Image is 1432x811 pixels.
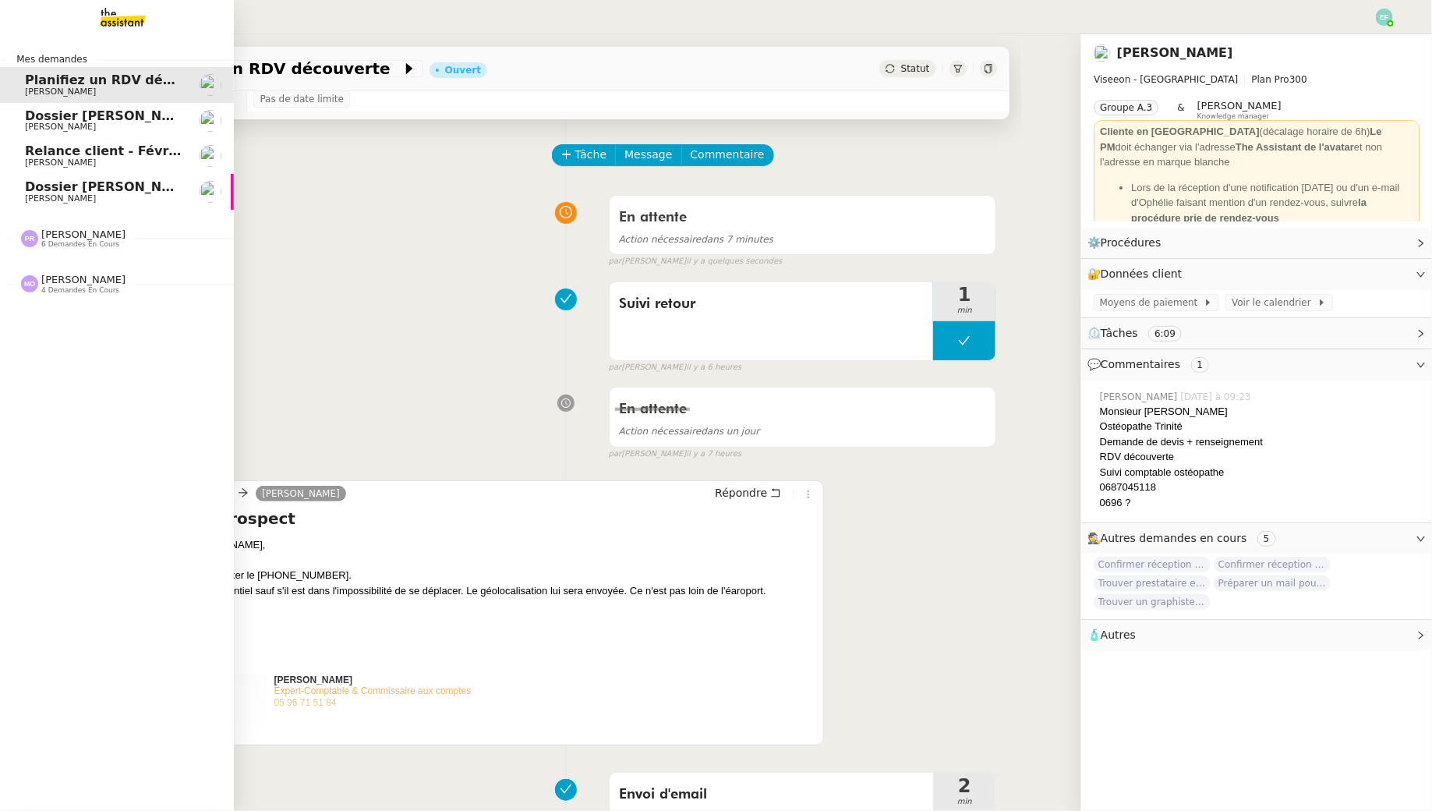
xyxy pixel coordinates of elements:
[25,193,96,204] span: [PERSON_NAME]
[142,583,818,599] div: De préférence présentiel sauf s'il est dans l'impossibilité de se déplacer. Le géolocalisation lu...
[256,487,346,501] a: [PERSON_NAME]
[1131,197,1367,224] strong: la procédure prie de rendez-vous
[1094,557,1211,572] span: Confirmer réception demande de résiliation
[609,448,741,461] small: [PERSON_NAME]
[1251,74,1289,85] span: Plan Pro
[200,145,221,167] img: users%2FCygQWYDBOPOznN603WeuNE1Nrh52%2Favatar%2F30207385-4d55-4b71-b239-1e3378469e4a
[609,361,741,374] small: [PERSON_NAME]
[1257,531,1276,547] nz-tag: 5
[1191,357,1210,373] nz-tag: 1
[619,234,702,245] span: Action nécessaire
[142,614,818,629] div: Merci par avance.
[200,110,221,132] img: users%2FSg6jQljroSUGpSfKFUOPmUmNaZ23%2Favatar%2FUntitled.png
[1100,404,1420,420] div: Monsieur [PERSON_NAME]
[1100,295,1204,310] span: Moyens de paiement
[691,146,765,164] span: Commentaire
[25,108,198,123] span: Dossier [PERSON_NAME]
[1232,295,1317,310] span: Voir le calendrier
[933,795,995,809] span: min
[1117,45,1233,60] a: [PERSON_NAME]
[1289,74,1307,85] span: 300
[619,234,773,245] span: dans 7 minutes
[141,61,401,76] span: Planifiez un RDV découverte
[41,228,126,240] span: [PERSON_NAME]
[619,783,925,806] span: Envoi d'email
[619,426,702,437] span: Action nécessaire
[7,51,97,67] span: Mes demandes
[1094,575,1211,591] span: Trouver prestataire entretien climatisation
[1081,349,1432,380] div: 💬Commentaires 1
[1094,74,1238,85] span: Viseeon - [GEOGRAPHIC_DATA]
[445,66,481,75] div: Ouvert
[1087,265,1189,283] span: 🔐
[274,675,353,685] span: [PERSON_NAME]
[609,255,783,268] small: [PERSON_NAME]
[1087,234,1169,252] span: ⚙️
[575,146,607,164] span: Tâche
[619,292,925,316] span: Suivi retour
[200,74,221,96] img: users%2FTtzP7AGpm5awhzgAzUtU1ot6q7W2%2Favatar%2Fb1ec9cbd-befd-4b0f-b4c2-375d59dbe3fa
[1100,480,1420,495] div: 0687045118
[1100,449,1420,465] div: RDV découverte
[609,255,622,268] span: par
[1100,434,1420,450] div: Demande de devis + renseignement
[1197,112,1270,121] span: Knowledge manager
[1131,180,1413,226] li: Lors de la réception d'une notification [DATE] ou d'un e-mail d'Ophélie faisant mention d'un rend...
[1100,419,1420,434] div: Ostéopathe Trinité
[25,158,96,168] span: [PERSON_NAME]
[1087,532,1282,544] span: 🕵️
[142,568,818,583] div: Vous pouvez contacter le [PHONE_NUMBER].
[1081,228,1432,258] div: ⚙️Procédures
[1101,267,1183,280] span: Données client
[1081,620,1432,650] div: 🧴Autres
[1081,318,1432,349] div: ⏲️Tâches 6:09
[1100,390,1181,404] span: [PERSON_NAME]
[21,275,38,292] img: svg
[615,144,681,166] button: Message
[1100,124,1413,170] div: (décalage horaire de 6h) doit échanger via l'adresse et non l'adresse en marque blanche
[25,73,225,87] span: Planifiez un RDV découverte
[686,448,741,461] span: il y a 7 heures
[1214,557,1331,572] span: Confirmer réception demande de résiliation
[1197,100,1282,120] app-user-label: Knowledge manager
[25,179,198,194] span: Dossier [PERSON_NAME]
[1101,358,1180,370] span: Commentaires
[619,402,687,416] span: En attente
[1101,327,1138,339] span: Tâches
[715,485,767,501] span: Répondre
[1181,390,1254,404] span: [DATE] à 09:23
[1081,259,1432,289] div: 🔐Données client
[552,144,617,166] button: Tâche
[1087,358,1215,370] span: 💬
[1087,629,1136,641] span: 🧴
[1100,126,1260,137] strong: Cliente en [GEOGRAPHIC_DATA]
[274,685,472,696] span: Expert-Comptable & Commissaire aux comptes
[609,448,622,461] span: par
[25,122,96,132] span: [PERSON_NAME]
[624,146,672,164] span: Message
[41,240,119,249] span: 6 demandes en cours
[41,274,126,285] span: [PERSON_NAME]
[1101,629,1136,641] span: Autres
[1101,236,1162,249] span: Procédures
[1081,523,1432,554] div: 🕵️Autres demandes en cours 5
[609,361,622,374] span: par
[1094,44,1111,62] img: users%2FTtzP7AGpm5awhzgAzUtU1ot6q7W2%2Favatar%2Fb1ec9cbd-befd-4b0f-b4c2-375d59dbe3fa
[686,255,782,268] span: il y a quelques secondes
[933,777,995,795] span: 2
[142,508,818,529] h4: Re: RDV prospect
[1148,326,1182,342] nz-tag: 6:09
[1197,100,1282,112] span: [PERSON_NAME]
[709,484,787,501] button: Répondre
[1100,495,1420,511] div: 0696 ?
[1177,100,1184,120] span: &
[933,285,995,304] span: 1
[260,91,344,107] span: Pas de date limite
[1087,327,1195,339] span: ⏲️
[41,286,119,295] span: 4 demandes en cours
[200,181,221,203] img: users%2FutyFSk64t3XkVZvBICD9ZGkOt3Y2%2Favatar%2F51cb3b97-3a78-460b-81db-202cf2efb2f3
[619,211,687,225] span: En attente
[142,537,818,553] div: Bonjour [PERSON_NAME],
[25,87,96,97] span: [PERSON_NAME]
[1094,594,1211,610] span: Trouver un graphiste pour logo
